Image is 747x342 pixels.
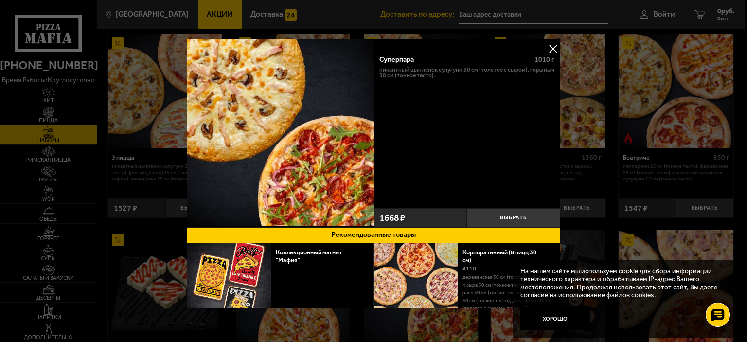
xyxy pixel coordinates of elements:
span: 1010 г [534,55,554,64]
a: Корпоративный (8 пицц 30 см) [462,249,536,264]
a: Суперпара [187,39,373,227]
span: 1668 ₽ [379,213,405,222]
img: Суперпара [187,39,373,226]
button: Выбрать [467,208,560,227]
button: Рекомендованные товары [187,227,560,243]
span: 4110 [462,265,476,272]
p: Пикантный цыплёнок сулугуни 30 см (толстое с сыром), Горыныч 30 см (тонкое тесто). [379,67,554,79]
p: На нашем сайте мы используем cookie для сбора информации технического характера и обрабатываем IP... [520,268,723,300]
button: Хорошо [520,307,590,330]
div: Суперпара [379,55,527,64]
a: Коллекционный магнит "Мафия" [276,249,342,264]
